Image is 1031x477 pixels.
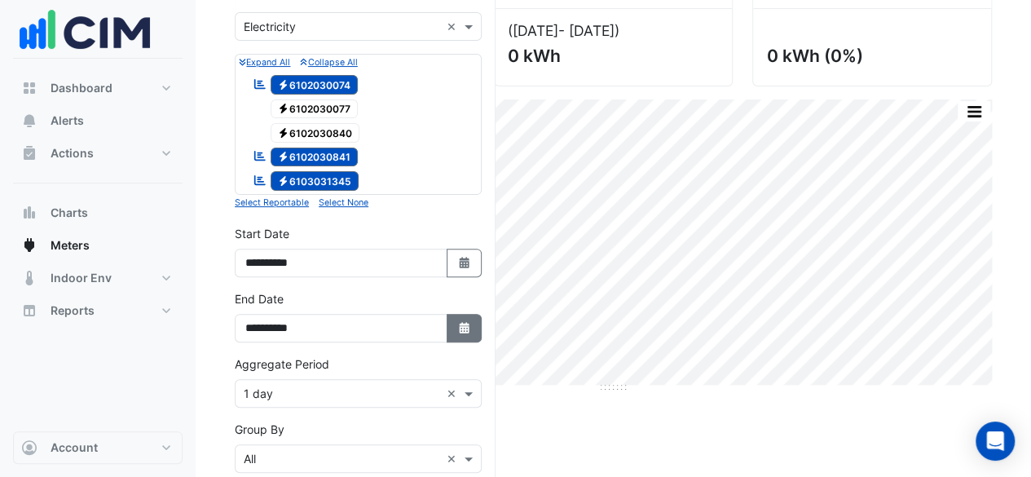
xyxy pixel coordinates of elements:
[976,422,1015,461] div: Open Intercom Messenger
[253,149,267,163] fa-icon: Reportable
[21,145,37,161] app-icon: Actions
[239,55,290,69] button: Expand All
[13,229,183,262] button: Meters
[558,22,615,39] span: - [DATE]
[277,103,289,115] fa-icon: Electricity
[21,237,37,254] app-icon: Meters
[235,225,289,242] label: Start Date
[271,123,360,143] span: 6102030840
[766,46,975,66] div: 0 kWh (0%)
[447,18,460,35] span: Clear
[300,55,357,69] button: Collapse All
[13,104,183,137] button: Alerts
[277,151,289,163] fa-icon: Electricity
[239,57,290,68] small: Expand All
[253,173,267,187] fa-icon: Reportable
[447,385,460,402] span: Clear
[51,237,90,254] span: Meters
[21,80,37,96] app-icon: Dashboard
[13,262,183,294] button: Indoor Env
[277,78,289,91] fa-icon: Electricity
[20,1,150,58] img: Company Logo
[235,290,284,307] label: End Date
[51,303,95,319] span: Reports
[958,101,990,121] button: More Options
[457,321,472,335] fa-icon: Select Date
[447,450,460,467] span: Clear
[21,303,37,319] app-icon: Reports
[51,145,94,161] span: Actions
[319,197,368,208] small: Select None
[51,113,84,129] span: Alerts
[277,174,289,187] fa-icon: Electricity
[277,126,289,139] fa-icon: Electricity
[319,195,368,210] button: Select None
[235,356,329,373] label: Aggregate Period
[51,439,98,456] span: Account
[235,197,309,208] small: Select Reportable
[51,270,112,286] span: Indoor Env
[13,197,183,229] button: Charts
[271,171,359,191] span: 6103031345
[253,77,267,91] fa-icon: Reportable
[457,256,472,270] fa-icon: Select Date
[51,80,112,96] span: Dashboard
[13,72,183,104] button: Dashboard
[235,421,284,438] label: Group By
[300,57,357,68] small: Collapse All
[21,113,37,129] app-icon: Alerts
[271,99,359,119] span: 6102030077
[508,22,720,39] div: ([DATE] )
[21,270,37,286] app-icon: Indoor Env
[235,195,309,210] button: Select Reportable
[21,205,37,221] app-icon: Charts
[13,137,183,170] button: Actions
[508,46,716,66] div: 0 kWh
[13,294,183,327] button: Reports
[13,431,183,464] button: Account
[271,148,359,167] span: 6102030841
[271,75,359,95] span: 6102030074
[51,205,88,221] span: Charts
